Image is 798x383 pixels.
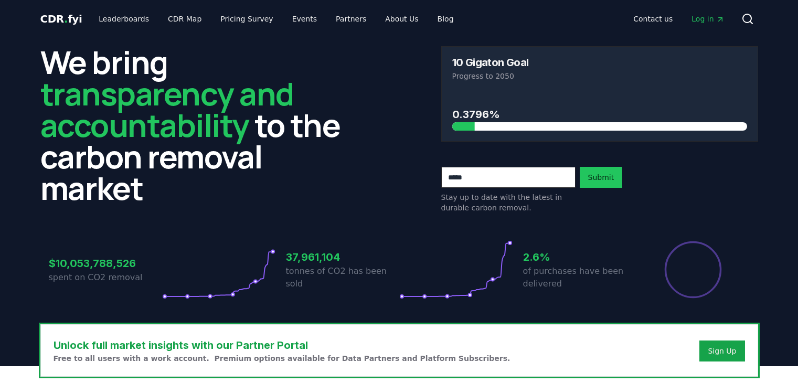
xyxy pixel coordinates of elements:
[452,107,747,122] h3: 0.3796%
[699,341,744,361] button: Sign Up
[691,14,724,24] span: Log in
[708,346,736,356] a: Sign Up
[49,256,162,271] h3: $10,053,788,526
[40,46,357,204] h2: We bring to the carbon removal market
[284,9,325,28] a: Events
[377,9,427,28] a: About Us
[40,12,82,26] a: CDR.fyi
[523,265,636,290] p: of purchases have been delivered
[54,337,510,353] h3: Unlock full market insights with our Partner Portal
[625,9,681,28] a: Contact us
[40,72,294,146] span: transparency and accountability
[90,9,462,28] nav: Main
[452,71,747,81] p: Progress to 2050
[212,9,281,28] a: Pricing Survey
[64,13,68,25] span: .
[286,249,399,265] h3: 37,961,104
[441,192,576,213] p: Stay up to date with the latest in durable carbon removal.
[286,265,399,290] p: tonnes of CO2 has been sold
[90,9,157,28] a: Leaderboards
[159,9,210,28] a: CDR Map
[523,249,636,265] h3: 2.6%
[54,353,510,364] p: Free to all users with a work account. Premium options available for Data Partners and Platform S...
[683,9,732,28] a: Log in
[40,13,82,25] span: CDR fyi
[625,9,732,28] nav: Main
[664,240,722,299] div: Percentage of sales delivered
[452,57,529,68] h3: 10 Gigaton Goal
[429,9,462,28] a: Blog
[327,9,375,28] a: Partners
[580,167,623,188] button: Submit
[49,271,162,284] p: spent on CO2 removal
